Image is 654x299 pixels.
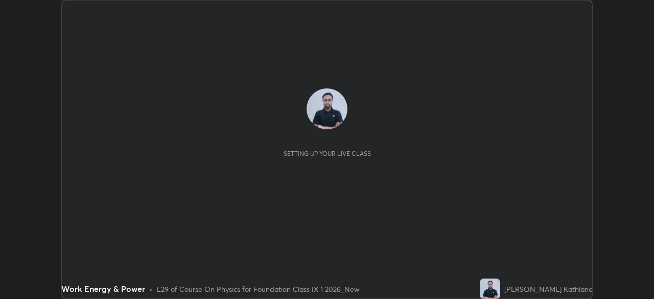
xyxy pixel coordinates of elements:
div: • [149,284,153,294]
div: L29 of Course On Physics for Foundation Class IX 1 2026_New [157,284,360,294]
div: [PERSON_NAME] Kathlane [504,284,593,294]
img: 191c609c7ab1446baba581773504bcda.jpg [307,88,347,129]
div: Work Energy & Power [61,283,145,295]
img: 191c609c7ab1446baba581773504bcda.jpg [480,279,500,299]
div: Setting up your live class [284,150,371,157]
